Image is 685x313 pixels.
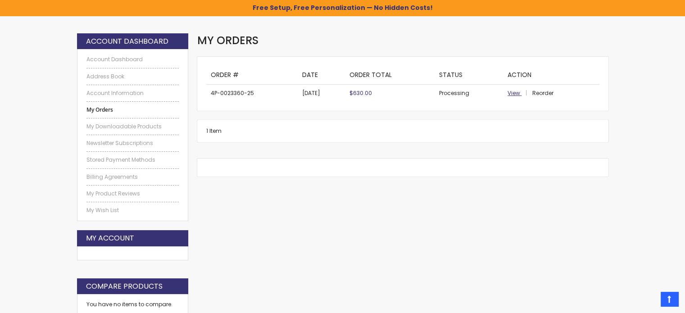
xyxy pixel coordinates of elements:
td: Processing [435,85,503,102]
strong: Account Dashboard [86,36,168,46]
a: Account Information [86,90,179,97]
a: Account Dashboard [86,56,179,63]
a: Reorder [532,89,553,97]
a: My Downloadable Products [86,123,179,130]
a: Stored Payment Methods [86,156,179,163]
a: Top [661,292,678,306]
strong: My Orders [86,106,179,113]
a: View [508,89,531,97]
a: Newsletter Subscriptions [86,140,179,147]
th: Order Total [345,66,435,84]
a: My Product Reviews [86,190,179,197]
strong: Compare Products [86,281,163,291]
a: Address Book [86,73,179,80]
th: Status [435,66,503,84]
th: Order # [206,66,298,84]
td: [DATE] [298,85,345,102]
span: View [508,89,520,97]
th: Date [298,66,345,84]
strong: My Account [86,233,134,243]
span: My Orders [197,33,259,48]
th: Action [503,66,599,84]
a: My Wish List [86,207,179,214]
span: $630.00 [349,89,372,97]
span: 1 Item [206,127,222,135]
td: 4P-0023360-25 [206,85,298,102]
a: Billing Agreements [86,173,179,181]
